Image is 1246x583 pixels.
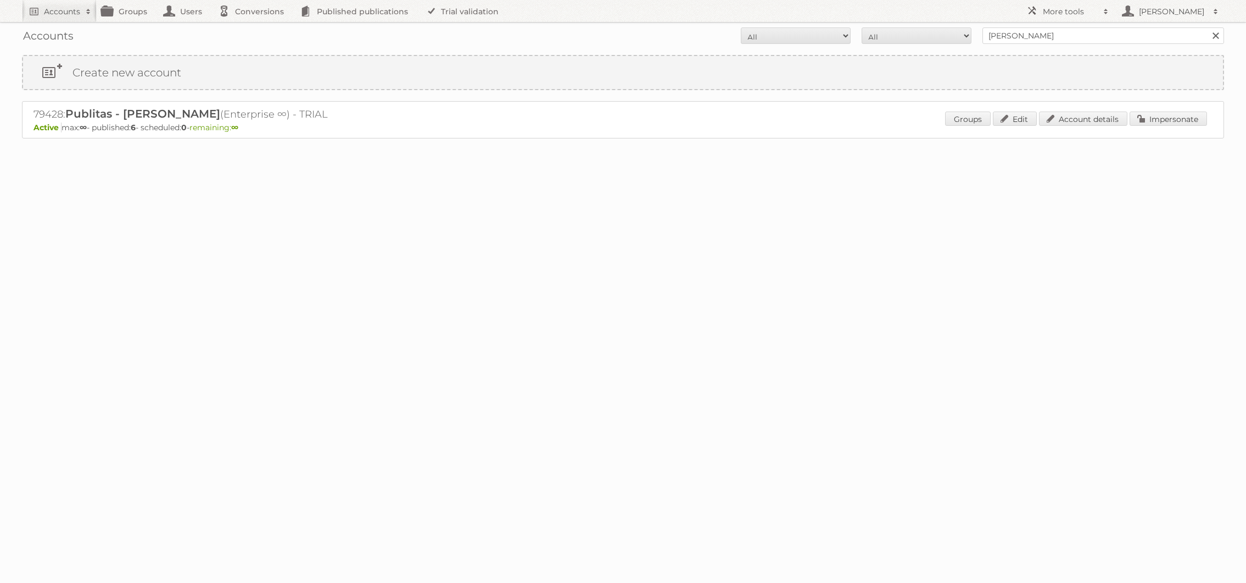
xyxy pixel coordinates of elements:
a: Account details [1039,112,1127,126]
span: remaining: [189,123,238,132]
p: max: - published: - scheduled: - [33,123,1213,132]
a: Create new account [23,56,1223,89]
strong: 0 [181,123,187,132]
a: Impersonate [1130,112,1207,126]
strong: 6 [131,123,136,132]
span: Publitas - [PERSON_NAME] [65,107,220,120]
h2: Accounts [44,6,80,17]
strong: ∞ [80,123,87,132]
a: Edit [993,112,1037,126]
h2: 79428: (Enterprise ∞) - TRIAL [33,107,418,121]
span: Active [33,123,62,132]
a: Groups [945,112,991,126]
strong: ∞ [231,123,238,132]
h2: [PERSON_NAME] [1136,6,1208,17]
h2: More tools [1043,6,1098,17]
